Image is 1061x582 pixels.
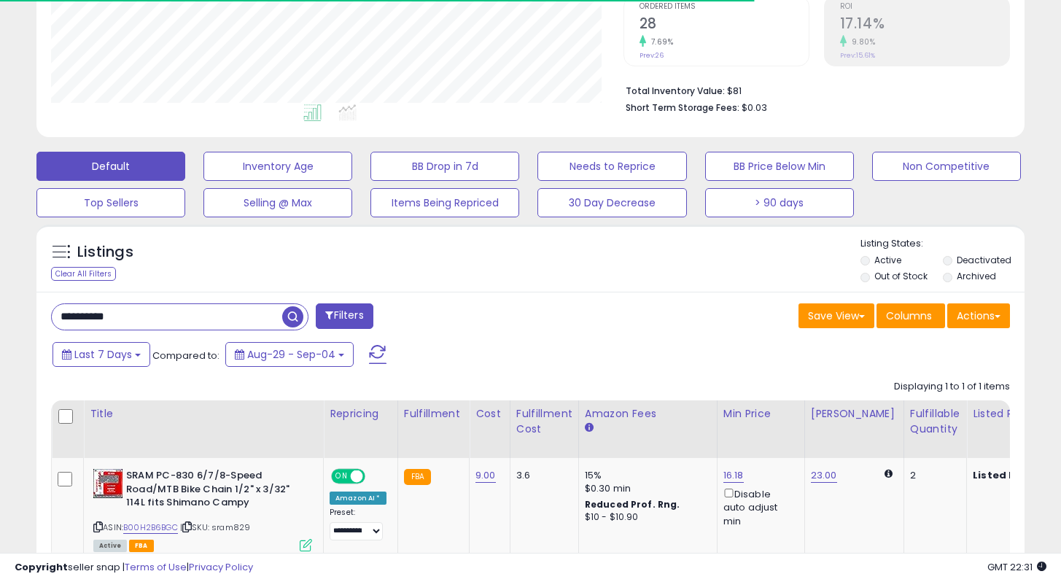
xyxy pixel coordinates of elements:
[93,469,312,550] div: ASIN:
[585,482,706,495] div: $0.30 min
[742,101,767,115] span: $0.03
[247,347,335,362] span: Aug-29 - Sep-04
[626,101,739,114] b: Short Term Storage Fees:
[723,406,798,422] div: Min Price
[516,406,572,437] div: Fulfillment Cost
[874,254,901,266] label: Active
[860,237,1025,251] p: Listing States:
[947,303,1010,328] button: Actions
[840,51,875,60] small: Prev: 15.61%
[363,470,386,483] span: OFF
[957,270,996,282] label: Archived
[894,380,1010,394] div: Displaying 1 to 1 of 1 items
[840,3,1009,11] span: ROI
[330,492,386,505] div: Amazon AI *
[910,469,955,482] div: 2
[93,469,123,498] img: 51+4Qptne6L._SL40_.jpg
[15,560,68,574] strong: Copyright
[585,469,706,482] div: 15%
[705,188,854,217] button: > 90 days
[640,51,664,60] small: Prev: 26
[330,406,392,422] div: Repricing
[987,560,1046,574] span: 2025-09-12 22:31 GMT
[723,468,744,483] a: 16.18
[203,188,352,217] button: Selling @ Max
[203,152,352,181] button: Inventory Age
[957,254,1011,266] label: Deactivated
[537,188,686,217] button: 30 Day Decrease
[877,303,945,328] button: Columns
[640,3,809,11] span: Ordered Items
[874,270,928,282] label: Out of Stock
[93,540,127,552] span: All listings currently available for purchase on Amazon
[125,560,187,574] a: Terms of Use
[723,486,793,528] div: Disable auto adjust min
[516,469,567,482] div: 3.6
[189,560,253,574] a: Privacy Policy
[180,521,250,533] span: | SKU: sram829
[475,406,504,422] div: Cost
[36,188,185,217] button: Top Sellers
[123,521,178,534] a: B00H2B6BGC
[811,468,837,483] a: 23.00
[126,469,303,513] b: SRAM PC-830 6/7/8-Speed Road/MTB Bike Chain 1/2" x 3/32" 114L fits Shimano Campy
[475,468,496,483] a: 9.00
[53,342,150,367] button: Last 7 Days
[370,152,519,181] button: BB Drop in 7d
[51,267,116,281] div: Clear All Filters
[585,406,711,422] div: Amazon Fees
[333,470,351,483] span: ON
[626,81,999,98] li: $81
[585,498,680,511] b: Reduced Prof. Rng.
[840,15,1009,35] h2: 17.14%
[129,540,154,552] span: FBA
[585,511,706,524] div: $10 - $10.90
[36,152,185,181] button: Default
[626,85,725,97] b: Total Inventory Value:
[537,152,686,181] button: Needs to Reprice
[705,152,854,181] button: BB Price Below Min
[404,469,431,485] small: FBA
[90,406,317,422] div: Title
[973,468,1039,482] b: Listed Price:
[74,347,132,362] span: Last 7 Days
[15,561,253,575] div: seller snap | |
[316,303,373,329] button: Filters
[77,242,133,263] h5: Listings
[872,152,1021,181] button: Non Competitive
[330,508,386,540] div: Preset:
[404,406,463,422] div: Fulfillment
[585,422,594,435] small: Amazon Fees.
[640,15,809,35] h2: 28
[811,406,898,422] div: [PERSON_NAME]
[646,36,674,47] small: 7.69%
[886,309,932,323] span: Columns
[910,406,960,437] div: Fulfillable Quantity
[152,349,219,362] span: Compared to:
[847,36,876,47] small: 9.80%
[370,188,519,217] button: Items Being Repriced
[225,342,354,367] button: Aug-29 - Sep-04
[798,303,874,328] button: Save View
